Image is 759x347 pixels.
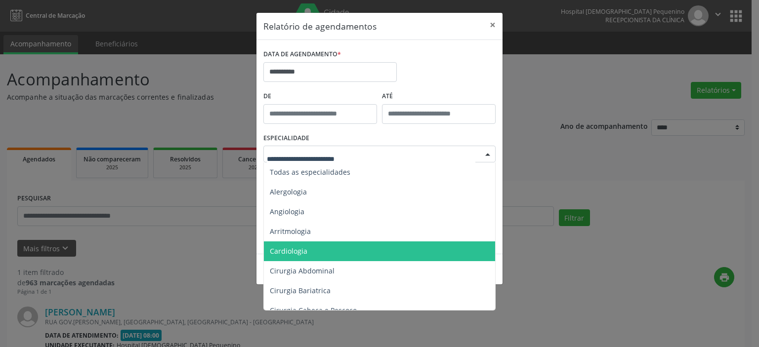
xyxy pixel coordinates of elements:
[270,207,304,216] span: Angiologia
[263,47,341,62] label: DATA DE AGENDAMENTO
[270,167,350,177] span: Todas as especialidades
[270,306,357,315] span: Cirurgia Cabeça e Pescoço
[263,89,377,104] label: De
[483,13,503,37] button: Close
[263,20,377,33] h5: Relatório de agendamentos
[270,286,331,295] span: Cirurgia Bariatrica
[263,131,309,146] label: ESPECIALIDADE
[270,187,307,196] span: Alergologia
[382,89,496,104] label: ATÉ
[270,227,311,236] span: Arritmologia
[270,266,335,275] span: Cirurgia Abdominal
[270,246,307,256] span: Cardiologia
